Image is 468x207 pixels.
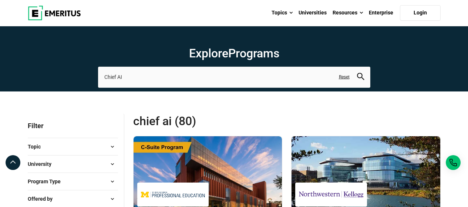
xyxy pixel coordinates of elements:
[28,195,58,203] span: Offered by
[98,46,370,61] h1: Explore
[98,67,370,87] input: search-page
[228,46,279,60] span: Programs
[28,177,67,186] span: Program Type
[357,73,364,81] button: search
[299,186,363,203] img: Kellogg Executive Education
[141,186,205,203] img: Michigan Engineering Professional Education
[133,114,287,128] span: Chief AI (80)
[28,160,57,168] span: University
[28,158,118,170] button: University
[357,75,364,82] a: search
[28,193,118,204] button: Offered by
[28,176,118,187] button: Program Type
[28,143,47,151] span: Topic
[339,74,350,80] a: Reset search
[28,141,118,152] button: Topic
[400,5,441,21] a: Login
[28,114,118,138] p: Filter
